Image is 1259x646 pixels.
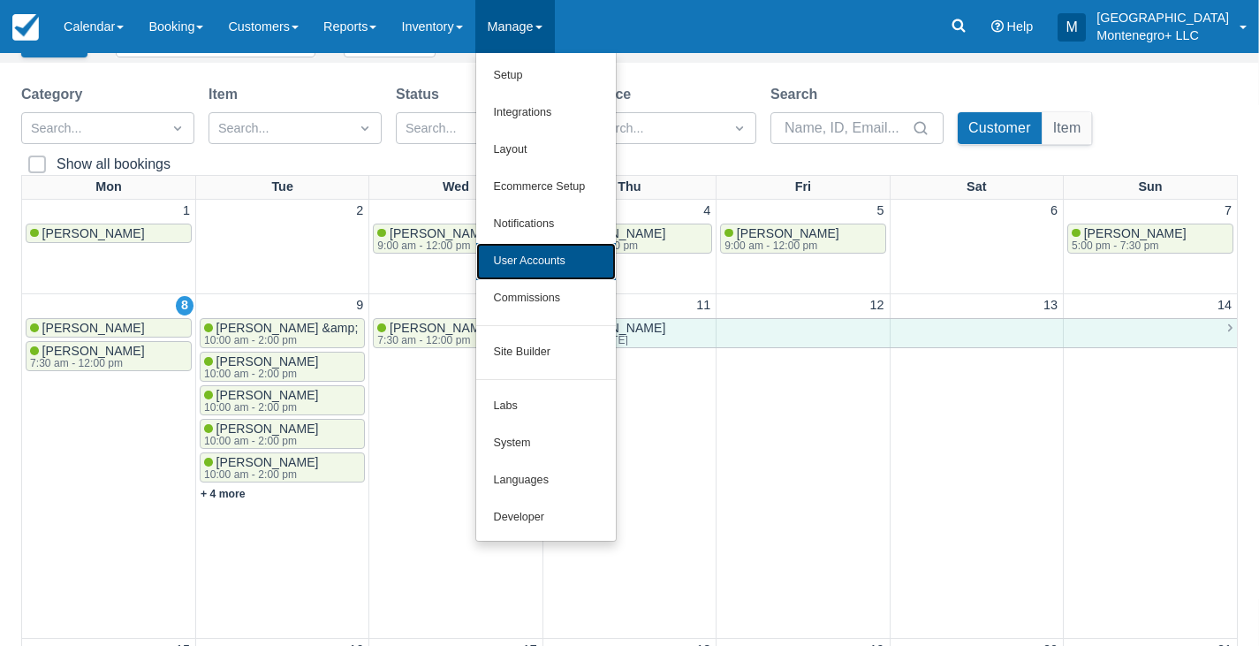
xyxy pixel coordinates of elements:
[42,226,145,240] span: [PERSON_NAME]
[958,112,1042,144] button: Customer
[476,95,616,132] a: Integrations
[373,318,538,348] a: [PERSON_NAME]7:30 am - 12:00 pm
[390,321,492,335] span: [PERSON_NAME]
[373,224,538,254] a: [PERSON_NAME]9:00 am - 12:00 pm
[476,388,616,425] a: Labs
[200,352,365,382] a: [PERSON_NAME]10:00 am - 2:00 pm
[737,226,839,240] span: [PERSON_NAME]
[439,176,473,199] a: Wed
[476,499,616,536] a: Developer
[693,296,714,315] a: 11
[353,296,367,315] a: 9
[785,112,908,144] input: Name, ID, Email...
[476,243,616,280] a: User Accounts
[216,321,465,335] span: [PERSON_NAME] &amp; [PERSON_NAME]
[26,341,192,371] a: [PERSON_NAME]7:30 am - 12:00 pm
[216,354,319,369] span: [PERSON_NAME]
[476,169,616,206] a: Ecommerce Setup
[268,176,297,199] a: Tue
[476,334,616,371] a: Site Builder
[476,462,616,499] a: Languages
[1084,226,1187,240] span: [PERSON_NAME]
[731,119,748,137] span: Dropdown icon
[377,335,489,346] div: 7:30 am - 12:00 pm
[1072,240,1183,251] div: 5:00 pm - 7:30 pm
[200,452,365,483] a: [PERSON_NAME]10:00 am - 2:00 pm
[216,422,319,436] span: [PERSON_NAME]
[476,57,616,95] a: Setup
[1221,201,1235,221] a: 7
[204,369,315,379] div: 10:00 am - 2:00 pm
[770,84,824,105] label: Search
[216,455,319,469] span: [PERSON_NAME]
[1007,19,1034,34] span: Help
[547,224,712,254] a: [PERSON_NAME]3:00 pm - 6:00 pm
[26,224,192,243] a: [PERSON_NAME]
[724,240,836,251] div: 9:00 am - 12:00 pm
[12,14,39,41] img: checkfront-main-nav-mini-logo.png
[176,296,193,315] a: 8
[396,84,446,105] label: Status
[42,321,145,335] span: [PERSON_NAME]
[204,402,315,413] div: 10:00 am - 2:00 pm
[720,224,885,254] a: [PERSON_NAME]9:00 am - 12:00 pm
[475,53,617,542] ul: Manage
[476,280,616,317] a: Commissions
[1058,13,1086,42] div: M
[1043,112,1092,144] button: Item
[1134,176,1165,199] a: Sun
[201,488,246,500] a: + 4 more
[547,318,1237,348] a: [PERSON_NAME][DATE] - [DATE]
[874,201,888,221] a: 5
[1067,224,1233,254] a: [PERSON_NAME]5:00 pm - 7:30 pm
[30,358,141,369] div: 7:30 am - 12:00 pm
[700,201,714,221] a: 4
[26,318,192,338] a: [PERSON_NAME]
[200,318,365,348] a: [PERSON_NAME] &amp; [PERSON_NAME]10:00 am - 2:00 pm
[1096,27,1229,44] p: Montenegro+ LLC
[204,469,315,480] div: 10:00 am - 2:00 pm
[200,419,365,449] a: [PERSON_NAME]10:00 am - 2:00 pm
[204,436,315,446] div: 10:00 am - 2:00 pm
[179,201,193,221] a: 1
[614,176,644,199] a: Thu
[353,201,367,221] a: 2
[209,84,245,105] label: Item
[991,20,1004,33] i: Help
[1047,201,1061,221] a: 6
[92,176,125,199] a: Mon
[377,240,489,251] div: 9:00 am - 12:00 pm
[21,84,89,105] label: Category
[476,425,616,462] a: System
[792,176,815,199] a: Fri
[390,226,492,240] span: [PERSON_NAME]
[1096,9,1229,27] p: [GEOGRAPHIC_DATA]
[356,119,374,137] span: Dropdown icon
[216,388,319,402] span: [PERSON_NAME]
[1214,296,1235,315] a: 14
[204,335,460,346] div: 10:00 am - 2:00 pm
[200,385,365,415] a: [PERSON_NAME]10:00 am - 2:00 pm
[1040,296,1061,315] a: 13
[57,156,171,173] div: Show all bookings
[476,206,616,243] a: Notifications
[169,119,186,137] span: Dropdown icon
[476,132,616,169] a: Layout
[963,176,990,199] a: Sat
[867,296,888,315] a: 12
[42,344,145,358] span: [PERSON_NAME]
